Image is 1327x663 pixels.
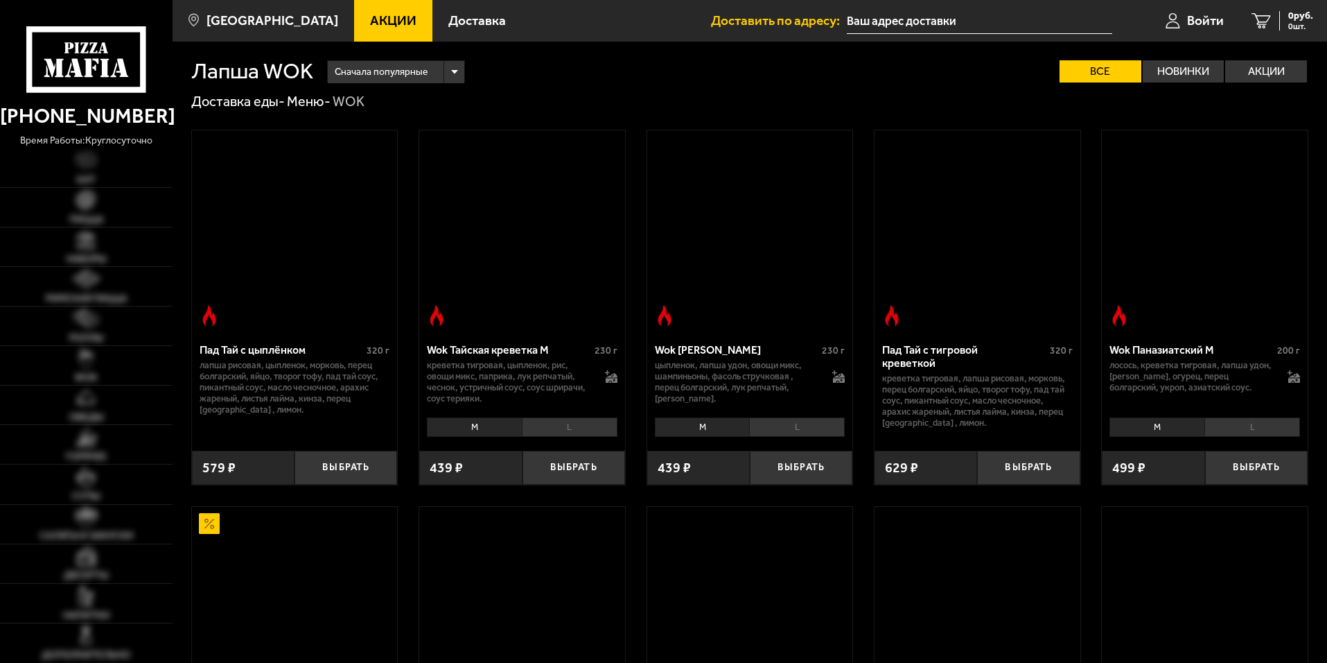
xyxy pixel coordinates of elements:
span: Напитки [63,611,109,621]
span: Римская пицца [46,294,127,304]
button: Выбрать [1205,451,1308,485]
a: Острое блюдоWok Паназиатский M [1102,130,1308,333]
span: Наборы [67,255,106,264]
span: Обеды [69,413,103,422]
span: Роллы [69,334,103,343]
img: Острое блюдо [199,305,220,326]
span: Доставить по адресу: [711,14,847,27]
label: Все [1060,60,1141,83]
button: Выбрать [750,451,852,485]
button: Выбрать [522,451,625,485]
span: [GEOGRAPHIC_DATA] [206,14,338,27]
span: Хит [76,175,96,185]
p: цыпленок, лапша удон, овощи микс, шампиньоны, фасоль стручковая , перец болгарский, лук репчатый,... [655,360,819,404]
li: M [427,417,522,437]
span: Акции [370,14,416,27]
button: Выбрать [295,451,397,485]
li: M [1109,417,1204,437]
li: L [749,417,845,437]
a: Острое блюдоWok Тайская креветка M [419,130,625,333]
input: Ваш адрес доставки [847,8,1112,34]
a: Острое блюдоWok Карри М [647,130,853,333]
img: Острое блюдо [1109,305,1130,326]
li: M [655,417,750,437]
span: 320 г [367,345,389,356]
button: Выбрать [977,451,1080,485]
a: Доставка еды- [191,93,285,110]
img: Акционный [199,513,220,534]
span: Десерты [64,571,108,580]
label: Акции [1225,60,1307,83]
div: Пад Тай с тигровой креветкой [882,343,1046,370]
p: лосось, креветка тигровая, лапша удон, [PERSON_NAME], огурец, перец болгарский, укроп, азиатский ... [1109,360,1274,393]
label: Новинки [1143,60,1224,83]
span: 439 ₽ [658,461,691,475]
div: Wok Паназиатский M [1109,343,1274,356]
span: Дополнительно [42,651,130,660]
span: Салаты и закуски [39,531,133,541]
span: 439 ₽ [430,461,463,475]
div: Wok [PERSON_NAME] [655,343,819,356]
span: 320 г [1050,345,1073,356]
span: Пицца [69,215,103,225]
p: креветка тигровая, цыпленок, рис, овощи микс, паприка, лук репчатый, чеснок, устричный соус, соус... [427,360,591,404]
p: креветка тигровая, лапша рисовая, морковь, перец болгарский, яйцо, творог тофу, пад тай соус, пик... [882,373,1073,429]
img: Острое блюдо [426,305,447,326]
a: Острое блюдоПад Тай с цыплёнком [192,130,398,333]
a: Острое блюдоПад Тай с тигровой креветкой [875,130,1080,333]
a: Меню- [287,93,331,110]
img: Острое блюдо [654,305,675,326]
li: L [1204,417,1300,437]
span: WOK [75,373,98,383]
span: Войти [1187,14,1224,27]
h1: Лапша WOK [191,60,313,83]
span: 579 ₽ [202,461,236,475]
div: Пад Тай с цыплёнком [200,343,364,356]
span: 0 руб. [1288,11,1313,21]
span: 200 г [1277,345,1300,356]
span: Горячее [66,452,107,462]
div: WOK [333,93,364,111]
div: Wok Тайская креветка M [427,343,591,356]
span: 0 шт. [1288,22,1313,31]
span: Сначала популярные [335,59,428,85]
span: 499 ₽ [1112,461,1145,475]
span: Доставка [448,14,506,27]
span: 230 г [822,345,845,356]
li: L [522,417,617,437]
span: 629 ₽ [885,461,918,475]
span: Супы [72,492,100,501]
img: Острое блюдо [881,305,902,326]
span: 230 г [595,345,617,356]
p: лапша рисовая, цыпленок, морковь, перец болгарский, яйцо, творог тофу, пад тай соус, пикантный со... [200,360,390,415]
